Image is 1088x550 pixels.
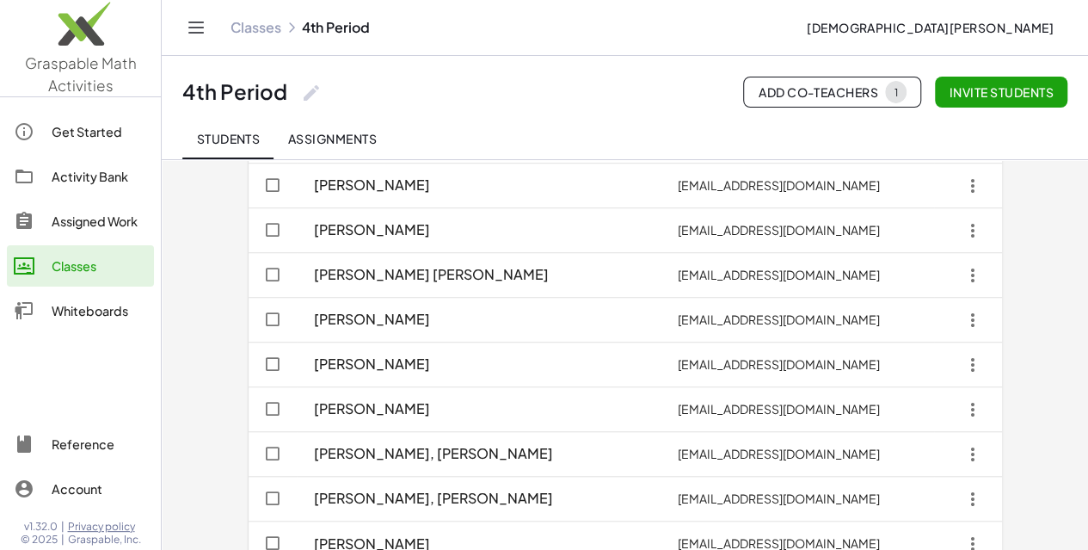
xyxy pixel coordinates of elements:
span: [EMAIL_ADDRESS][DOMAIN_NAME] [674,312,883,327]
div: 1 [894,86,898,99]
a: Reference [7,423,154,465]
span: [EMAIL_ADDRESS][DOMAIN_NAME] [674,491,883,506]
span: [DEMOGRAPHIC_DATA][PERSON_NAME] [806,20,1054,35]
a: Activity Bank [7,156,154,197]
div: Activity Bank [52,166,147,187]
span: Invite students [949,84,1054,100]
span: [EMAIL_ADDRESS][DOMAIN_NAME] [674,222,883,238]
a: Whiteboards [7,290,154,331]
span: [PERSON_NAME], [PERSON_NAME] [314,490,553,508]
span: [PERSON_NAME] [314,311,430,329]
div: Get Started [52,121,147,142]
div: Classes [52,256,147,276]
span: [PERSON_NAME] [314,221,430,239]
span: Graspable, Inc. [68,533,141,547]
div: Whiteboards [52,300,147,321]
div: Reference [52,434,147,454]
div: 4th Period [182,78,287,105]
a: Account [7,468,154,510]
span: [EMAIL_ADDRESS][DOMAIN_NAME] [674,356,883,372]
a: Get Started [7,111,154,152]
span: [PERSON_NAME] [314,400,430,418]
span: Graspable Math Activities [25,53,137,95]
div: Account [52,479,147,499]
span: [PERSON_NAME] [314,355,430,374]
a: Classes [7,245,154,287]
span: © 2025 [21,533,58,547]
span: [EMAIL_ADDRESS][DOMAIN_NAME] [674,401,883,417]
span: v1.32.0 [24,520,58,534]
span: | [61,520,65,534]
span: [PERSON_NAME] [314,176,430,195]
span: | [61,533,65,547]
span: [PERSON_NAME], [PERSON_NAME] [314,445,553,463]
span: Assignments [287,131,377,146]
span: [PERSON_NAME] [PERSON_NAME] [314,266,549,284]
span: Students [196,131,260,146]
span: [EMAIL_ADDRESS][DOMAIN_NAME] [674,177,883,193]
button: Invite students [935,77,1067,108]
a: Privacy policy [68,520,141,534]
button: Toggle navigation [182,14,210,41]
div: Assigned Work [52,211,147,232]
span: [EMAIL_ADDRESS][DOMAIN_NAME] [674,446,883,461]
span: [EMAIL_ADDRESS][DOMAIN_NAME] [674,267,883,282]
a: Classes [231,19,281,36]
button: Add Co-Teachers1 [743,77,921,108]
button: [DEMOGRAPHIC_DATA][PERSON_NAME] [792,12,1067,43]
span: Add Co-Teachers [758,81,907,103]
a: Assigned Work [7,201,154,242]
